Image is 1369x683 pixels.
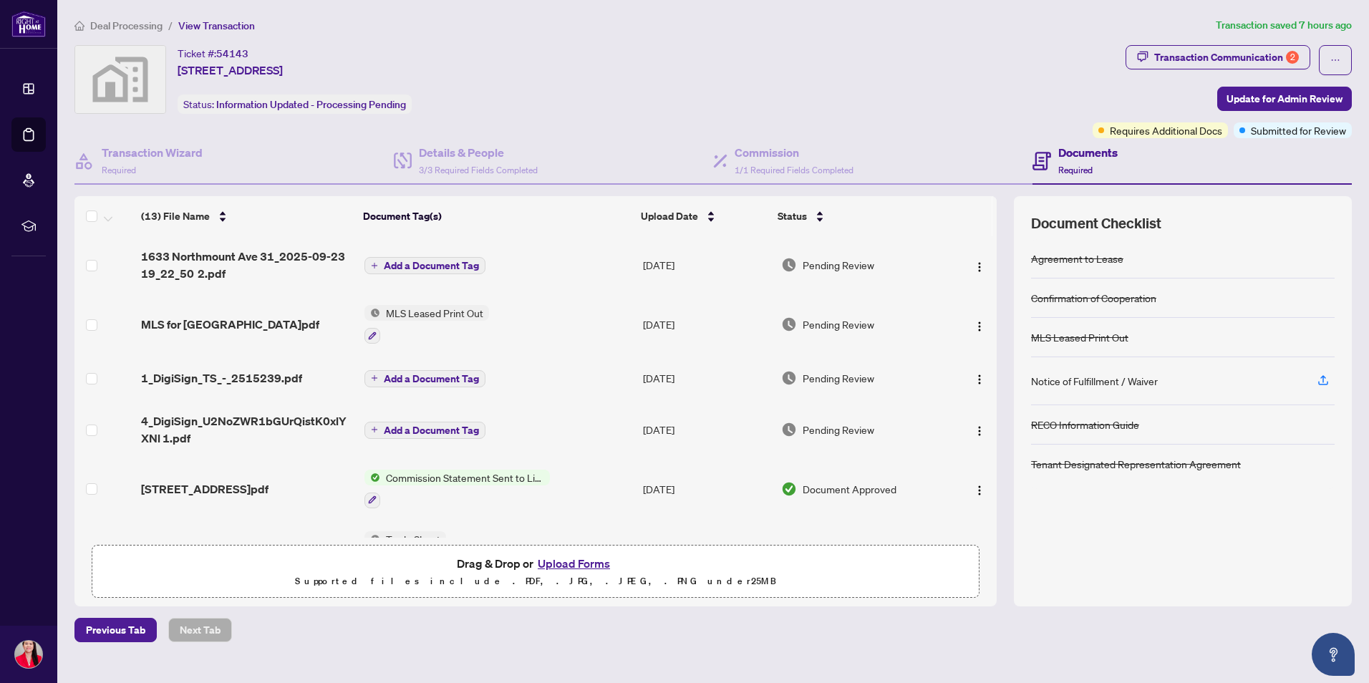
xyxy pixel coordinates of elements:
[803,422,874,437] span: Pending Review
[141,248,353,282] span: 1633 Northmount Ave 31_2025-09-23 19_22_50 2.pdf
[1031,251,1123,266] div: Agreement to Lease
[1126,45,1310,69] button: Transaction Communication2
[75,46,165,113] img: svg%3e
[781,257,797,273] img: Document Status
[364,531,446,570] button: Status IconTrade Sheet
[141,208,210,224] span: (13) File Name
[1031,329,1128,345] div: MLS Leased Print Out
[1251,122,1346,138] span: Submitted for Review
[637,401,775,458] td: [DATE]
[178,62,283,79] span: [STREET_ADDRESS]
[86,619,145,641] span: Previous Tab
[168,17,173,34] li: /
[371,374,378,382] span: plus
[1031,290,1156,306] div: Confirmation of Cooperation
[380,470,550,485] span: Commission Statement Sent to Listing Brokerage
[364,470,550,508] button: Status IconCommission Statement Sent to Listing Brokerage
[641,208,698,224] span: Upload Date
[384,374,479,384] span: Add a Document Tag
[364,257,485,274] button: Add a Document Tag
[357,196,635,236] th: Document Tag(s)
[216,98,406,111] span: Information Updated - Processing Pending
[141,412,353,447] span: 4_DigiSign_U2NoZWR1bGUrQistK0xlYXNl 1.pdf
[168,618,232,642] button: Next Tab
[101,573,970,590] p: Supported files include .PDF, .JPG, .JPEG, .PNG under 25 MB
[90,19,163,32] span: Deal Processing
[364,470,380,485] img: Status Icon
[364,531,380,547] img: Status Icon
[974,485,985,496] img: Logo
[803,316,874,332] span: Pending Review
[1216,17,1352,34] article: Transaction saved 7 hours ago
[968,367,991,389] button: Logo
[781,316,797,332] img: Document Status
[384,261,479,271] span: Add a Document Tag
[974,321,985,332] img: Logo
[637,236,775,294] td: [DATE]
[141,369,302,387] span: 1_DigiSign_TS_-_2515239.pdf
[178,45,248,62] div: Ticket #:
[15,641,42,668] img: Profile Icon
[364,420,485,439] button: Add a Document Tag
[74,618,157,642] button: Previous Tab
[380,531,446,547] span: Trade Sheet
[735,165,853,175] span: 1/1 Required Fields Completed
[371,262,378,269] span: plus
[735,144,853,161] h4: Commission
[102,165,136,175] span: Required
[778,208,807,224] span: Status
[380,305,489,321] span: MLS Leased Print Out
[803,481,896,497] span: Document Approved
[974,261,985,273] img: Logo
[968,313,991,336] button: Logo
[968,418,991,441] button: Logo
[533,554,614,573] button: Upload Forms
[803,257,874,273] span: Pending Review
[1286,51,1299,64] div: 2
[371,426,378,433] span: plus
[1312,633,1355,676] button: Open asap
[1110,122,1222,138] span: Requires Additional Docs
[178,95,412,114] div: Status:
[974,425,985,437] img: Logo
[781,422,797,437] img: Document Status
[135,196,357,236] th: (13) File Name
[974,374,985,385] img: Logo
[781,481,797,497] img: Document Status
[419,144,538,161] h4: Details & People
[419,165,538,175] span: 3/3 Required Fields Completed
[364,422,485,439] button: Add a Document Tag
[635,196,773,236] th: Upload Date
[637,355,775,401] td: [DATE]
[1031,456,1241,472] div: Tenant Designated Representation Agreement
[141,480,269,498] span: [STREET_ADDRESS]pdf
[637,520,775,581] td: [DATE]
[968,478,991,500] button: Logo
[968,253,991,276] button: Logo
[1154,46,1299,69] div: Transaction Communication
[74,21,84,31] span: home
[364,256,485,275] button: Add a Document Tag
[637,458,775,520] td: [DATE]
[457,554,614,573] span: Drag & Drop or
[781,370,797,386] img: Document Status
[1227,87,1343,110] span: Update for Admin Review
[141,316,319,333] span: MLS for [GEOGRAPHIC_DATA]pdf
[1058,144,1118,161] h4: Documents
[178,19,255,32] span: View Transaction
[803,370,874,386] span: Pending Review
[102,144,203,161] h4: Transaction Wizard
[1031,213,1161,233] span: Document Checklist
[364,370,485,387] button: Add a Document Tag
[1217,87,1352,111] button: Update for Admin Review
[364,369,485,387] button: Add a Document Tag
[11,11,46,37] img: logo
[1330,55,1340,65] span: ellipsis
[1031,373,1158,389] div: Notice of Fulfillment / Waiver
[772,196,944,236] th: Status
[364,305,380,321] img: Status Icon
[1031,417,1139,432] div: RECO Information Guide
[1058,165,1093,175] span: Required
[216,47,248,60] span: 54143
[637,294,775,355] td: [DATE]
